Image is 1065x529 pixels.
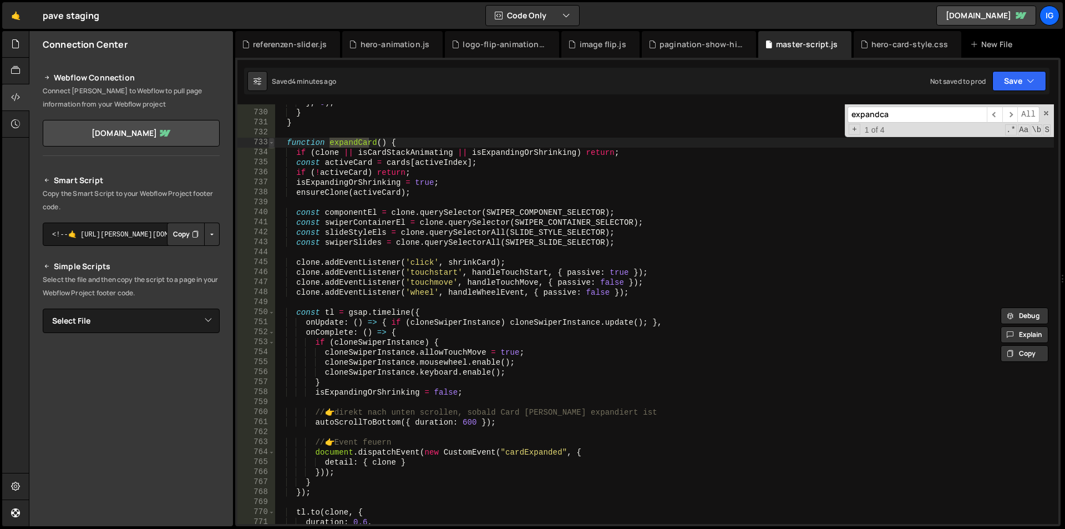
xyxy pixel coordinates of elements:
textarea: <!--🤙 [URL][PERSON_NAME][DOMAIN_NAME]> <script>document.addEventListener("DOMContentLoaded", func... [43,223,220,246]
a: 🤙 [2,2,29,29]
h2: Connection Center [43,38,128,51]
button: Copy [1001,345,1048,362]
div: 730 [237,108,275,118]
div: 753 [237,337,275,347]
div: 769 [237,497,275,507]
div: 755 [237,357,275,367]
div: 750 [237,308,275,318]
div: referenzen-slider.js [253,39,327,50]
div: hero-card-style.css [871,39,948,50]
div: 758 [237,387,275,397]
a: ig [1039,6,1059,26]
div: Saved [272,77,336,86]
div: 752 [237,328,275,337]
span: RegExp Search [1005,124,1017,135]
p: Copy the Smart Script to your Webflow Project footer code. [43,187,220,214]
div: 754 [237,347,275,357]
span: Whole Word Search [1031,124,1042,135]
div: 744 [237,248,275,258]
div: 740 [237,208,275,218]
div: 759 [237,397,275,407]
button: Save [992,71,1046,91]
div: 767 [237,477,275,487]
div: New File [970,39,1017,50]
div: 737 [237,178,275,188]
div: 742 [237,228,275,238]
div: 766 [237,467,275,477]
button: Copy [167,223,205,246]
div: 747 [237,278,275,288]
button: Explain [1001,326,1048,343]
div: pave staging [43,9,99,22]
span: CaseSensitive Search [1018,124,1029,135]
div: 762 [237,427,275,437]
div: 765 [237,457,275,467]
input: Search for [848,107,987,123]
a: [DOMAIN_NAME] [936,6,1036,26]
div: 734 [237,148,275,158]
div: 738 [237,188,275,198]
iframe: YouTube video player [43,351,221,451]
div: 731 [237,118,275,128]
span: ​ [987,107,1002,123]
div: 735 [237,158,275,168]
div: 771 [237,517,275,527]
div: 748 [237,288,275,298]
div: 741 [237,218,275,228]
a: [DOMAIN_NAME] [43,120,220,147]
div: master-script.js [776,39,838,50]
div: 745 [237,258,275,268]
span: Search In Selection [1043,124,1051,135]
p: Connect [PERSON_NAME] to Webflow to pull page information from your Webflow project [43,84,220,111]
p: Select the file and then copy the script to a page in your Webflow Project footer code. [43,273,220,300]
div: image flip.js [580,39,626,50]
span: ​ [1002,107,1018,123]
div: 761 [237,417,275,427]
div: 746 [237,268,275,278]
div: 763 [237,437,275,447]
div: 768 [237,487,275,497]
div: 760 [237,407,275,417]
div: 757 [237,377,275,387]
h2: Webflow Connection [43,71,220,84]
div: 764 [237,447,275,457]
button: Code Only [486,6,579,26]
div: pagination-show-hide.js [660,39,743,50]
div: 749 [237,298,275,308]
div: Not saved to prod [930,77,986,86]
div: 733 [237,138,275,148]
span: Alt-Enter [1017,107,1039,123]
div: 736 [237,168,275,178]
div: 770 [237,507,275,517]
div: 739 [237,198,275,208]
span: 1 of 4 [860,125,889,135]
h2: Simple Scripts [43,260,220,273]
div: 751 [237,318,275,328]
h2: Smart Script [43,174,220,187]
div: 732 [237,128,275,138]
div: logo-flip-animation.js [463,39,546,50]
div: Button group with nested dropdown [167,223,220,246]
div: hero-animation.js [361,39,430,50]
div: 4 minutes ago [292,77,336,86]
div: 756 [237,367,275,377]
button: Debug [1001,308,1048,324]
span: Toggle Replace mode [849,124,860,135]
div: 743 [237,238,275,248]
